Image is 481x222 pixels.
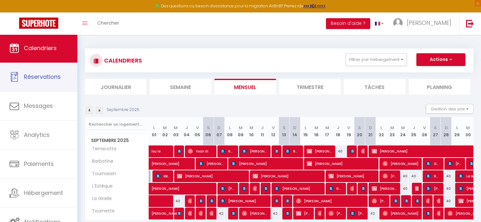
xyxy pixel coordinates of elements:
[289,117,300,145] th: 14
[24,189,63,197] span: Hébergement
[463,117,473,145] th: 30
[426,104,473,114] button: Gestion des prix
[408,170,419,182] div: 40
[274,195,278,207] span: [PERSON_NAME]
[441,183,452,195] div: 40
[283,125,286,131] abbr: S
[407,19,451,27] span: [PERSON_NAME]
[152,179,239,191] span: [PERSON_NAME]
[303,3,326,9] a: >>> ICI <<<<
[19,18,58,29] img: Super Booking
[188,207,191,219] span: [PERSON_NAME]
[383,158,419,170] span: [PERSON_NAME]
[401,125,405,131] abbr: M
[24,160,54,168] span: Paiements
[86,170,118,177] span: Tournassin
[398,183,408,195] div: 40
[448,158,462,170] span: [PERSON_NAME]
[393,195,397,207] span: [PERSON_NAME]
[426,170,440,182] span: Rață Ciprian rată
[220,182,235,195] span: [PERSON_NAME]
[207,125,210,131] abbr: S
[239,125,243,131] abbr: M
[217,125,221,131] abbr: D
[285,145,300,157] span: Rață Ciprian rată
[441,195,452,207] div: 40
[285,207,289,219] span: houria semmari
[361,182,364,195] span: [PERSON_NAME]
[315,125,318,131] abbr: M
[347,125,350,131] abbr: V
[177,145,180,157] span: [PERSON_NAME]
[296,207,310,219] span: [PERSON_NAME]
[229,125,231,131] abbr: L
[220,195,267,207] span: [PERSON_NAME]
[426,158,440,170] span: GOBAL Pablo
[174,125,178,131] abbr: M
[365,208,376,219] div: 42
[24,131,50,139] span: Analytics
[196,125,199,131] abbr: V
[272,125,275,131] abbr: V
[257,117,268,145] th: 11
[329,170,375,182] span: [PERSON_NAME]
[24,102,53,110] span: Messages
[214,117,224,145] th: 07
[92,12,124,35] a: Chercher
[383,207,419,219] span: [PERSON_NAME]
[268,117,279,145] th: 12
[376,117,387,145] th: 22
[188,195,191,207] span: [PERSON_NAME]
[393,18,403,28] img: ...
[333,117,343,145] th: 18
[253,182,256,195] span: [PERSON_NAME]
[274,145,278,157] span: Rață Ciprian rată
[152,204,181,216] span: [PERSON_NAME]
[344,79,405,94] li: Tâches
[86,183,114,190] span: L'Estèque
[337,125,339,131] abbr: J
[220,145,235,157] span: Rață Ciprian rată
[372,182,397,195] span: [PERSON_NAME]
[149,208,160,220] a: [PERSON_NAME]
[350,145,354,157] span: [PERSON_NAME]
[329,207,343,219] span: [PERSON_NAME]
[268,208,279,219] div: 42
[419,117,430,145] th: 26
[456,125,458,131] abbr: L
[307,145,332,157] span: [PERSON_NAME]
[387,117,398,145] th: 23
[264,182,267,195] span: Le Wang
[390,125,394,131] abbr: M
[246,117,257,145] th: 10
[209,195,213,207] span: [PERSON_NAME]
[107,107,139,113] p: Septembre 2025
[242,207,267,219] span: [PERSON_NAME]
[261,125,264,131] abbr: J
[398,117,408,145] th: 24
[152,142,181,154] span: lou le
[426,182,440,195] span: [PERSON_NAME]
[369,125,372,131] abbr: D
[97,19,119,26] span: Chercher
[152,154,210,166] span: [PERSON_NAME]
[441,117,452,145] th: 28
[181,117,192,145] th: 04
[199,195,202,207] span: [PERSON_NAME]
[199,158,224,170] span: [PERSON_NAME]
[441,170,452,182] div: 40
[242,145,267,157] span: [PERSON_NAME]
[231,207,235,219] span: [PERSON_NAME]
[149,183,160,195] a: [PERSON_NAME]
[214,208,224,219] div: 42
[380,125,382,131] abbr: L
[307,158,375,170] span: [PERSON_NAME]
[296,195,364,207] span: [PERSON_NAME]
[159,117,170,145] th: 02
[170,117,181,145] th: 03
[250,125,253,131] abbr: M
[426,207,429,219] span: [PERSON_NAME]
[398,170,408,182] div: 40
[163,125,167,131] abbr: M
